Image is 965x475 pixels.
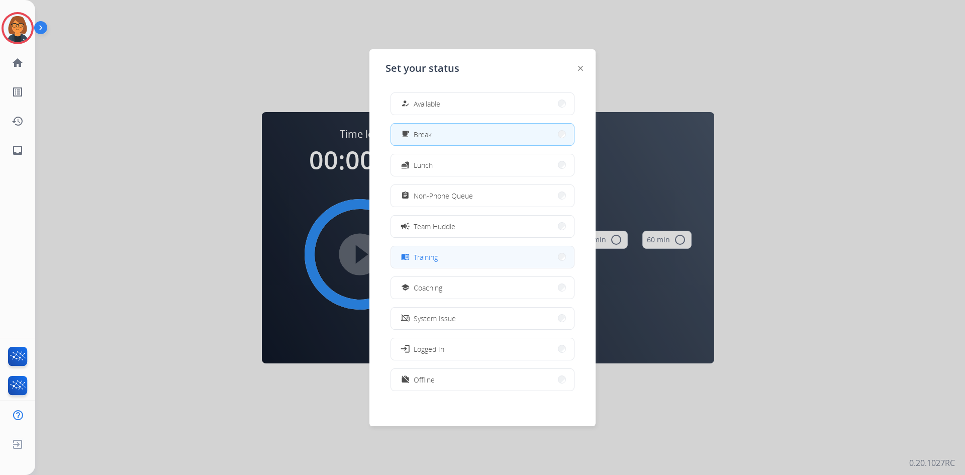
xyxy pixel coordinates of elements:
span: Logged In [414,344,444,354]
mat-icon: menu_book [401,253,410,261]
img: close-button [578,66,583,71]
button: Lunch [391,154,574,176]
p: 0.20.1027RC [909,457,955,469]
img: avatar [4,14,32,42]
span: Available [414,99,440,109]
span: System Issue [414,313,456,324]
mat-icon: list_alt [12,86,24,98]
mat-icon: login [400,344,410,354]
mat-icon: free_breakfast [401,130,410,139]
span: Non-Phone Queue [414,191,473,201]
button: Training [391,246,574,268]
span: Lunch [414,160,433,170]
mat-icon: work_off [401,375,410,384]
mat-icon: fastfood [401,161,410,169]
mat-icon: assignment [401,192,410,200]
button: Break [391,124,574,145]
span: Set your status [385,61,459,75]
span: Training [414,252,438,262]
mat-icon: phonelink_off [401,314,410,323]
button: Team Huddle [391,216,574,237]
mat-icon: campaign [400,221,410,231]
span: Offline [414,374,435,385]
mat-icon: history [12,115,24,127]
span: Break [414,129,432,140]
span: Team Huddle [414,221,455,232]
button: System Issue [391,308,574,329]
button: Available [391,93,574,115]
mat-icon: inbox [12,144,24,156]
mat-icon: school [401,283,410,292]
button: Logged In [391,338,574,360]
button: Offline [391,369,574,391]
button: Coaching [391,277,574,299]
span: Coaching [414,282,442,293]
mat-icon: home [12,57,24,69]
mat-icon: how_to_reg [401,100,410,108]
button: Non-Phone Queue [391,185,574,207]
